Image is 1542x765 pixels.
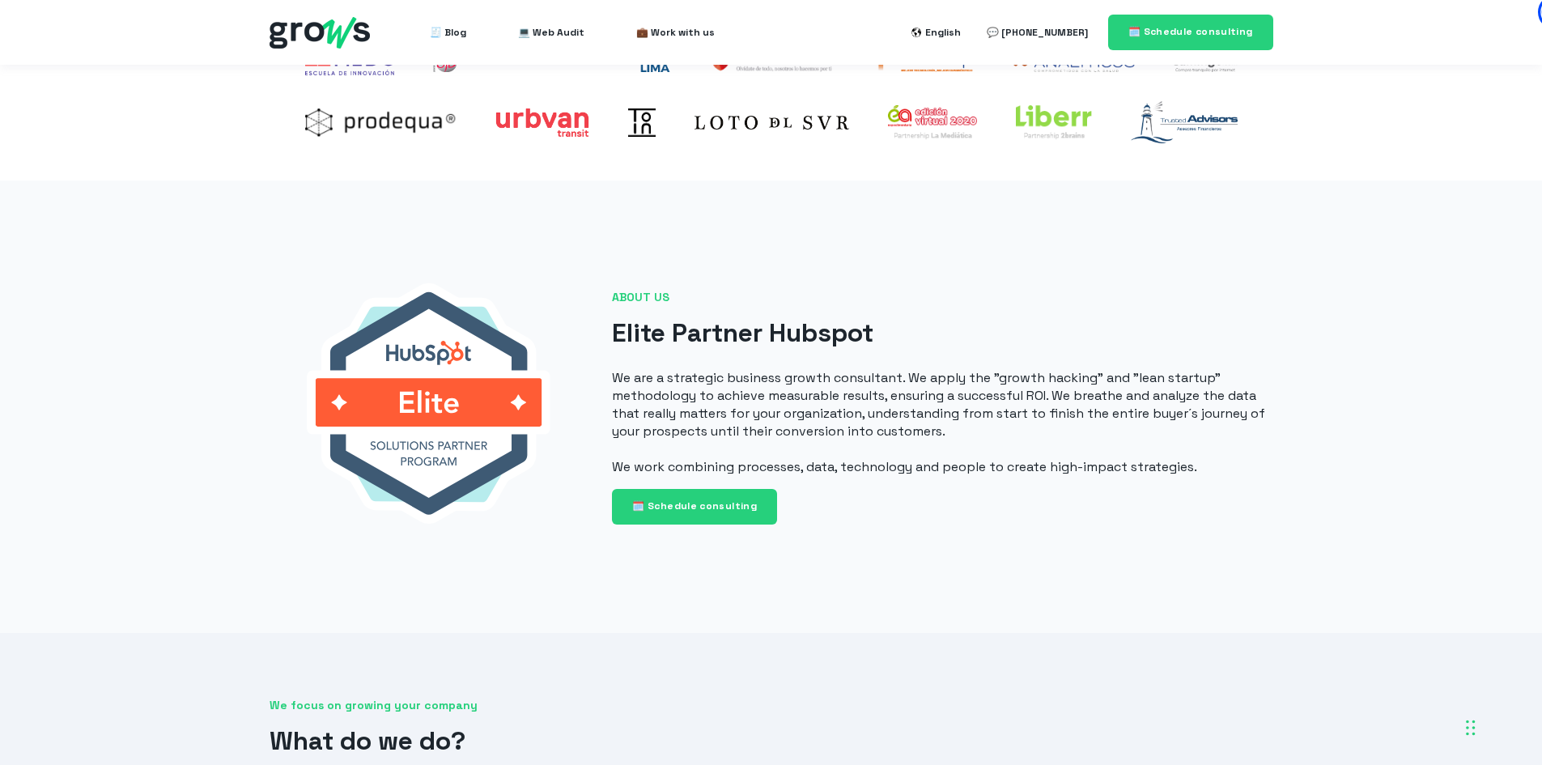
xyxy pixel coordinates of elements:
[1131,101,1238,143] img: logo-trusted-advisors-marzo2021
[1108,15,1273,49] a: 🗓️ Schedule consulting
[1466,703,1476,752] div: Drag
[1461,687,1542,765] iframe: Chat Widget
[612,290,1272,306] span: ABOUT US
[305,108,457,137] img: prodequa
[270,723,1273,759] h2: What do we do?
[612,369,1272,476] p: We are a strategic business growth consultant. We apply the "growth hacking" and "lean startup" m...
[1128,25,1253,38] span: 🗓️ Schedule consulting
[695,116,849,130] img: Loto del sur
[925,23,961,42] div: English
[430,16,466,49] a: 🧾 Blog
[628,108,656,137] img: Toin
[632,499,757,512] span: 🗓️ Schedule consulting
[987,16,1088,49] a: 💬 [PHONE_NUMBER]
[888,105,977,140] img: expoalimentaria
[612,315,1272,351] h2: Elite Partner Hubspot
[270,17,370,49] img: grows - hubspot
[1016,105,1092,140] img: liberr
[270,245,587,563] img: SVG_elite-badge-color
[270,698,1273,714] span: We focus on growing your company
[518,16,584,49] a: 💻 Web Audit
[495,108,589,137] img: Urbvan
[636,16,715,49] a: 💼 Work with us
[612,489,777,524] a: 🗓️ Schedule consulting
